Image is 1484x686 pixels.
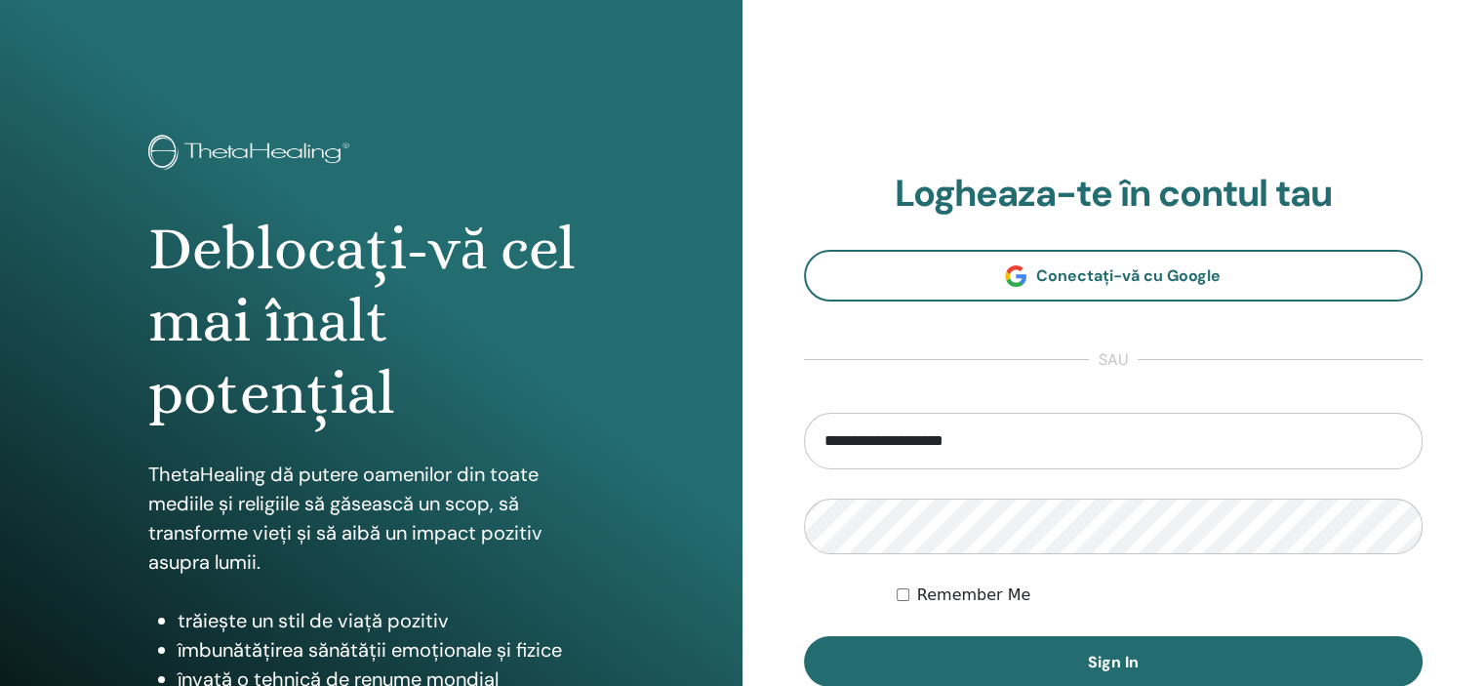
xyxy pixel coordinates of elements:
span: Sign In [1088,652,1139,672]
a: Conectați-vă cu Google [804,250,1424,302]
span: sau [1089,348,1138,372]
li: îmbunătățirea sănătății emoționale și fizice [178,635,594,665]
li: trăiește un stil de viață pozitiv [178,606,594,635]
h1: Deblocați-vă cel mai înalt potențial [148,213,594,430]
p: ThetaHealing dă putere oamenilor din toate mediile și religiile să găsească un scop, să transform... [148,460,594,577]
h2: Logheaza-te în contul tau [804,172,1424,217]
label: Remember Me [917,584,1031,607]
div: Keep me authenticated indefinitely or until I manually logout [897,584,1423,607]
span: Conectați-vă cu Google [1036,265,1221,286]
